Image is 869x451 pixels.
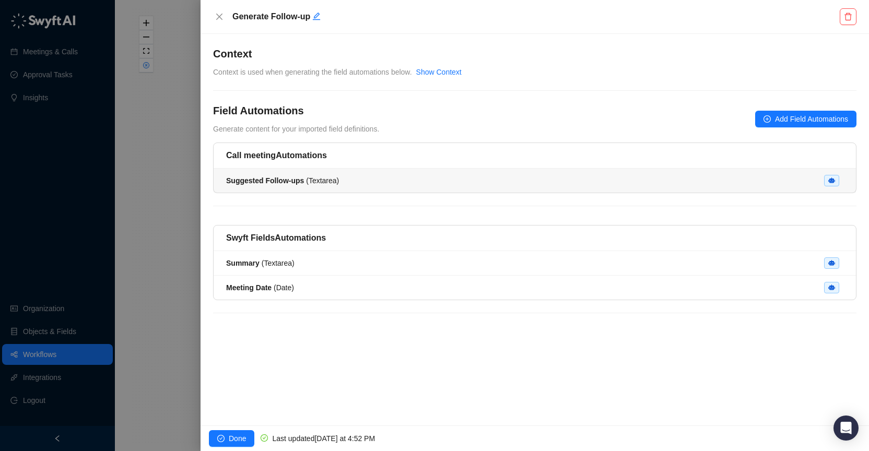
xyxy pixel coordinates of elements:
[213,68,412,76] span: Context is used when generating the field automations below.
[226,232,843,244] h5: Swyft Fields Automations
[226,259,260,267] strong: Summary
[213,46,856,61] h4: Context
[217,435,225,442] span: check-circle
[775,113,848,125] span: Add Field Automations
[226,149,843,162] h5: Call meeting Automations
[229,433,246,444] span: Done
[844,13,852,21] span: delete
[755,111,856,127] button: Add Field Automations
[764,115,771,123] span: plus-circle
[312,10,321,23] button: Edit
[215,13,224,21] span: close
[312,12,321,20] span: edit
[226,283,294,292] span: ( Date )
[261,434,268,442] span: check-circle
[272,434,375,443] span: Last updated [DATE] at 4:52 PM
[226,283,272,292] strong: Meeting Date
[213,10,226,23] button: Close
[213,125,379,133] span: Generate content for your imported field definitions.
[209,430,254,447] button: Done
[833,416,859,441] div: Open Intercom Messenger
[213,103,379,118] h4: Field Automations
[416,68,462,76] a: Show Context
[226,176,304,185] strong: Suggested Follow-ups
[232,10,837,23] h5: Generate Follow-up
[226,259,295,267] span: ( Textarea )
[226,176,339,185] span: ( Textarea )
